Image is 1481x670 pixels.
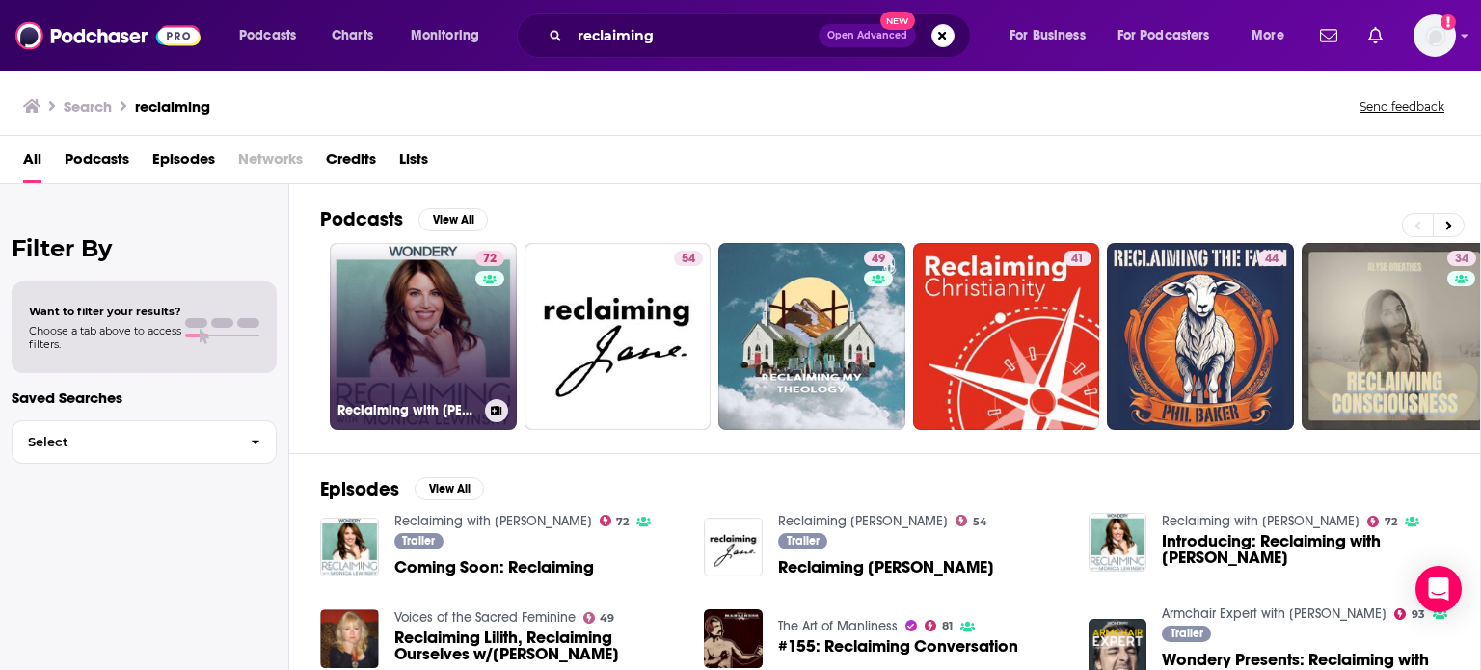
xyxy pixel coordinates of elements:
[778,559,994,576] a: Reclaiming Jane Trailer
[394,630,682,662] a: Reclaiming Lilith, Reclaiming Ourselves w/Monette Chilson
[570,20,819,51] input: Search podcasts, credits, & more...
[1447,251,1476,266] a: 34
[600,614,614,623] span: 49
[583,612,615,624] a: 49
[65,144,129,183] a: Podcasts
[12,389,277,407] p: Saved Searches
[1105,20,1238,51] button: open menu
[827,31,907,40] span: Open Advanced
[1385,518,1397,526] span: 72
[1252,22,1284,49] span: More
[1414,14,1456,57] span: Logged in as TyanniNiles
[864,251,893,266] a: 49
[475,251,504,266] a: 72
[394,513,592,529] a: Reclaiming with Monica Lewinsky
[525,243,712,430] a: 54
[973,518,987,526] span: 54
[13,436,235,448] span: Select
[1367,516,1397,527] a: 72
[394,609,576,626] a: Voices of the Sacred Feminine
[1162,605,1387,622] a: Armchair Expert with Dax Shepard
[319,20,385,51] a: Charts
[226,20,321,51] button: open menu
[1257,251,1286,266] a: 44
[320,477,399,501] h2: Episodes
[1107,243,1294,430] a: 44
[320,518,379,576] img: Coming Soon: Reclaiming
[704,518,763,576] img: Reclaiming Jane Trailer
[397,20,504,51] button: open menu
[320,207,403,231] h2: Podcasts
[674,251,703,266] a: 54
[394,559,594,576] a: Coming Soon: Reclaiming
[535,13,989,58] div: Search podcasts, credits, & more...
[1312,19,1345,52] a: Show notifications dropdown
[778,513,948,529] a: Reclaiming Jane
[402,535,435,547] span: Trailer
[1089,513,1147,572] img: Introducing: Reclaiming with Monica Lewinsky
[415,477,484,500] button: View All
[1441,14,1456,30] svg: Add a profile image
[1414,14,1456,57] img: User Profile
[1394,608,1425,620] a: 93
[152,144,215,183] a: Episodes
[956,515,987,526] a: 54
[1117,22,1210,49] span: For Podcasters
[29,305,181,318] span: Want to filter your results?
[320,609,379,668] img: Reclaiming Lilith, Reclaiming Ourselves w/Monette Chilson
[925,620,953,631] a: 81
[418,208,488,231] button: View All
[399,144,428,183] a: Lists
[778,618,898,634] a: The Art of Manliness
[600,515,630,526] a: 72
[1412,610,1425,619] span: 93
[682,250,695,269] span: 54
[704,609,763,668] img: #155: Reclaiming Conversation
[778,638,1018,655] span: #155: Reclaiming Conversation
[1360,19,1390,52] a: Show notifications dropdown
[337,402,477,418] h3: Reclaiming with [PERSON_NAME]
[394,630,682,662] span: Reclaiming Lilith, Reclaiming Ourselves w/[PERSON_NAME]
[1455,250,1468,269] span: 34
[880,12,915,30] span: New
[64,97,112,116] h3: Search
[1010,22,1086,49] span: For Business
[1354,98,1450,115] button: Send feedback
[483,250,497,269] span: 72
[332,22,373,49] span: Charts
[330,243,517,430] a: 72Reclaiming with [PERSON_NAME]
[718,243,905,430] a: 49
[1162,513,1360,529] a: Reclaiming with Monica Lewinsky
[238,144,303,183] span: Networks
[819,24,916,47] button: Open AdvancedNew
[1162,533,1449,566] span: Introducing: Reclaiming with [PERSON_NAME]
[787,535,820,547] span: Trailer
[1415,566,1462,612] div: Open Intercom Messenger
[23,144,41,183] a: All
[1265,250,1279,269] span: 44
[872,250,885,269] span: 49
[326,144,376,183] a: Credits
[942,622,953,630] span: 81
[913,243,1100,430] a: 41
[1071,250,1084,269] span: 41
[12,234,277,262] h2: Filter By
[29,324,181,351] span: Choose a tab above to access filters.
[411,22,479,49] span: Monitoring
[778,559,994,576] span: Reclaiming [PERSON_NAME]
[1162,533,1449,566] a: Introducing: Reclaiming with Monica Lewinsky
[12,420,277,464] button: Select
[1414,14,1456,57] button: Show profile menu
[1171,628,1203,639] span: Trailer
[239,22,296,49] span: Podcasts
